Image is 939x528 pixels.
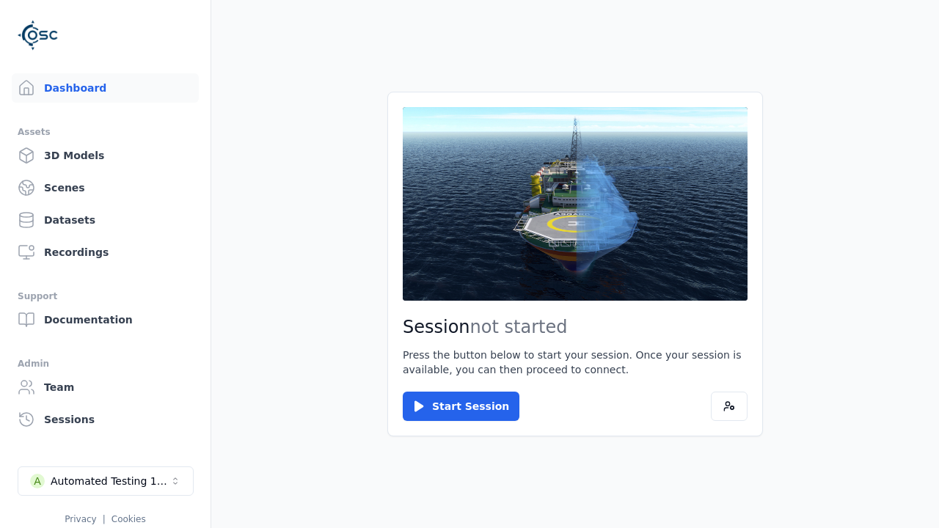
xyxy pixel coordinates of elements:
div: Support [18,287,193,305]
button: Select a workspace [18,466,194,496]
a: Dashboard [12,73,199,103]
a: Privacy [65,514,96,524]
span: not started [470,317,568,337]
a: Recordings [12,238,199,267]
div: Automated Testing 1 - Playwright [51,474,169,488]
div: A [30,474,45,488]
div: Assets [18,123,193,141]
a: Cookies [112,514,146,524]
h2: Session [403,315,748,339]
button: Start Session [403,392,519,421]
a: Sessions [12,405,199,434]
p: Press the button below to start your session. Once your session is available, you can then procee... [403,348,748,377]
a: Team [12,373,199,402]
a: Documentation [12,305,199,334]
a: Scenes [12,173,199,202]
a: Datasets [12,205,199,235]
img: Logo [18,15,59,56]
a: 3D Models [12,141,199,170]
div: Admin [18,355,193,373]
span: | [103,514,106,524]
